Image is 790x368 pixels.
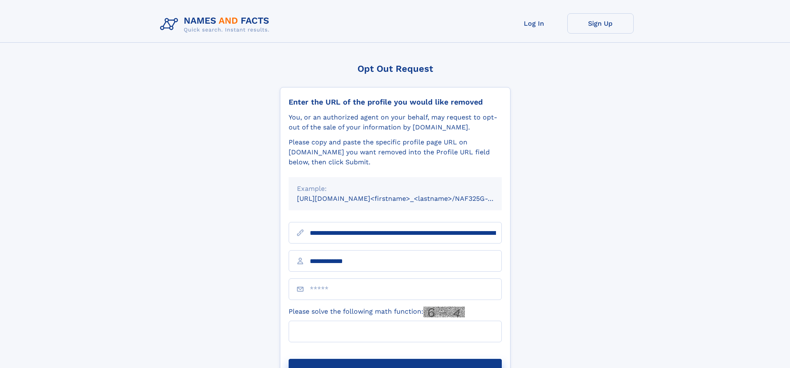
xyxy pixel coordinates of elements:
img: Logo Names and Facts [157,13,276,36]
div: Opt Out Request [280,63,510,74]
div: Enter the URL of the profile you would like removed [289,97,502,107]
small: [URL][DOMAIN_NAME]<firstname>_<lastname>/NAF325G-xxxxxxxx [297,195,518,202]
div: Please copy and paste the specific profile page URL on [DOMAIN_NAME] you want removed into the Pr... [289,137,502,167]
div: Example: [297,184,493,194]
a: Sign Up [567,13,634,34]
div: You, or an authorized agent on your behalf, may request to opt-out of the sale of your informatio... [289,112,502,132]
a: Log In [501,13,567,34]
label: Please solve the following math function: [289,307,465,317]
